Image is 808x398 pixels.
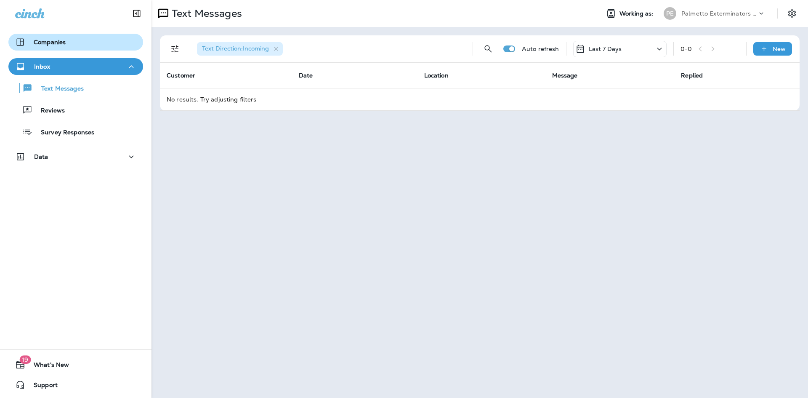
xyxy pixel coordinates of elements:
button: Data [8,148,143,165]
p: Palmetto Exterminators LLC [681,10,757,17]
span: 19 [19,355,31,364]
button: Reviews [8,101,143,119]
p: Text Messages [168,7,242,20]
span: Text Direction : Incoming [202,45,269,52]
button: Support [8,377,143,393]
div: PE [664,7,676,20]
button: Filters [167,40,183,57]
p: New [773,45,786,52]
button: Companies [8,34,143,51]
span: Support [25,382,58,392]
td: No results. Try adjusting filters [160,88,800,110]
p: Inbox [34,63,50,70]
button: Settings [784,6,800,21]
p: Companies [34,39,66,45]
button: Inbox [8,58,143,75]
p: Survey Responses [32,129,94,137]
span: What's New [25,361,69,371]
span: Replied [681,72,703,79]
span: Date [299,72,313,79]
button: Search Messages [480,40,497,57]
span: Message [552,72,578,79]
p: Data [34,153,48,160]
div: 0 - 0 [680,45,692,52]
p: Text Messages [33,85,84,93]
div: Text Direction:Incoming [197,42,283,56]
span: Location [424,72,449,79]
button: Text Messages [8,79,143,97]
p: Auto refresh [522,45,559,52]
span: Customer [167,72,195,79]
button: Survey Responses [8,123,143,141]
span: Working as: [619,10,655,17]
p: Last 7 Days [589,45,622,52]
p: Reviews [32,107,65,115]
button: Collapse Sidebar [125,5,149,22]
button: 19What's New [8,356,143,373]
